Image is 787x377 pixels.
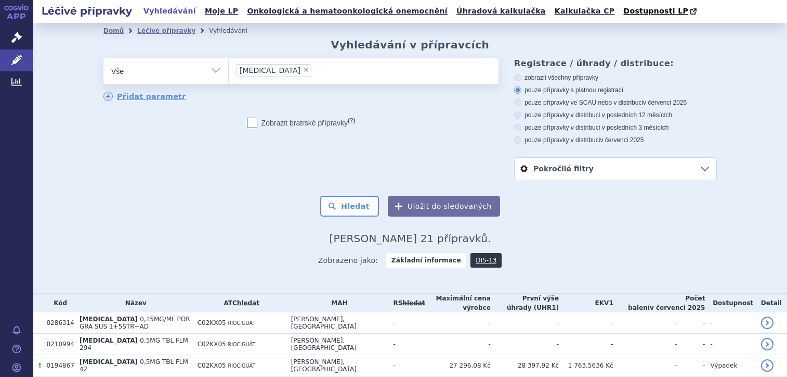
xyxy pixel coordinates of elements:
[41,294,74,312] th: Kód
[600,136,644,144] span: v červenci 2025
[80,337,188,351] span: 0,5MG TBL FLM 294
[491,294,559,312] th: První výše úhrady (UHR1)
[286,294,388,312] th: MAH
[247,118,356,128] label: Zobrazit bratrské přípravky
[620,4,702,19] a: Dostupnosti LP
[192,294,286,312] th: ATC
[386,253,466,268] strong: Základní informace
[613,312,677,334] td: -
[677,334,705,355] td: -
[514,98,717,107] label: pouze přípravky ve SCAU nebo v distribuci
[80,358,188,373] span: 0,5MG TBL FLM 42
[756,294,787,312] th: Detail
[761,359,773,372] a: detail
[388,334,425,355] td: -
[514,123,717,132] label: pouze přípravky v distribuci v posledních 3 měsících
[613,334,677,355] td: -
[38,362,41,369] span: Tento přípravek má více úhrad.
[453,4,549,18] a: Úhradová kalkulačka
[705,312,755,334] td: -
[552,4,618,18] a: Kalkulačka CP
[74,294,192,312] th: Název
[559,334,613,355] td: -
[388,196,500,217] button: Uložit do sledovaných
[80,337,138,344] span: [MEDICAL_DATA]
[320,196,379,217] button: Hledat
[515,158,716,180] a: Pokročilé filtry
[677,312,705,334] td: -
[705,334,755,355] td: -
[559,312,613,334] td: -
[198,341,226,348] span: C02KX05
[286,334,388,355] td: [PERSON_NAME], [GEOGRAPHIC_DATA]
[491,334,559,355] td: -
[80,316,138,323] span: [MEDICAL_DATA]
[103,92,186,101] a: Přidat parametr
[425,355,491,376] td: 27 296,08 Kč
[137,27,195,34] a: Léčivé přípravky
[388,294,425,312] th: RS
[348,117,355,124] abbr: (?)
[329,232,491,245] span: [PERSON_NAME] 21 přípravků.
[388,355,425,376] td: -
[202,4,241,18] a: Moje LP
[514,73,717,82] label: zobrazit všechny přípravky
[237,299,259,307] a: hledat
[514,86,717,94] label: pouze přípravky s platnou registrací
[228,363,256,369] span: RIOCIGUÁT
[514,111,717,119] label: pouze přípravky v distribuci v posledních 12 měsících
[286,312,388,334] td: [PERSON_NAME], [GEOGRAPHIC_DATA]
[761,338,773,350] a: detail
[402,299,425,307] a: vyhledávání neobsahuje žádnou platnou referenční skupinu
[425,294,491,312] th: Maximální cena výrobce
[761,317,773,329] a: detail
[240,67,300,74] span: [MEDICAL_DATA]
[470,253,502,268] a: DIS-13
[303,67,309,73] span: ×
[388,312,425,334] td: -
[613,294,705,312] th: Počet balení
[425,334,491,355] td: -
[198,362,226,369] span: C02KX05
[33,4,140,18] h2: Léčivé přípravky
[286,355,388,376] td: [PERSON_NAME], [GEOGRAPHIC_DATA]
[514,58,717,68] h3: Registrace / úhrady / distribuce:
[650,304,705,311] span: v červenci 2025
[705,355,755,376] td: Výpadek
[41,312,74,334] td: 0286314
[41,355,74,376] td: 0194867
[103,27,124,34] a: Domů
[402,299,425,307] del: hledat
[318,253,378,268] span: Zobrazeno jako:
[314,64,320,77] input: [MEDICAL_DATA]
[228,320,256,326] span: RIOCIGUÁT
[228,342,256,347] span: RIOCIGUÁT
[80,316,190,330] span: 0,15MG/ML POR GRA SUS 1+5STŘ+AD
[559,355,613,376] td: 1 763,5636 Kč
[331,39,490,51] h2: Vyhledávání v přípravcích
[705,294,755,312] th: Dostupnost
[41,334,74,355] td: 0210994
[514,136,717,144] label: pouze přípravky v distribuci
[244,4,451,18] a: Onkologická a hematoonkologická onemocnění
[80,358,138,366] span: [MEDICAL_DATA]
[623,7,688,15] span: Dostupnosti LP
[425,312,491,334] td: -
[559,294,613,312] th: EKV1
[643,99,687,106] span: v červenci 2025
[198,319,226,326] span: C02KX05
[209,23,261,39] li: Vyhledávání
[140,4,199,18] a: Vyhledávání
[491,312,559,334] td: -
[491,355,559,376] td: 28 397,92 Kč
[677,355,705,376] td: -
[613,355,677,376] td: -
